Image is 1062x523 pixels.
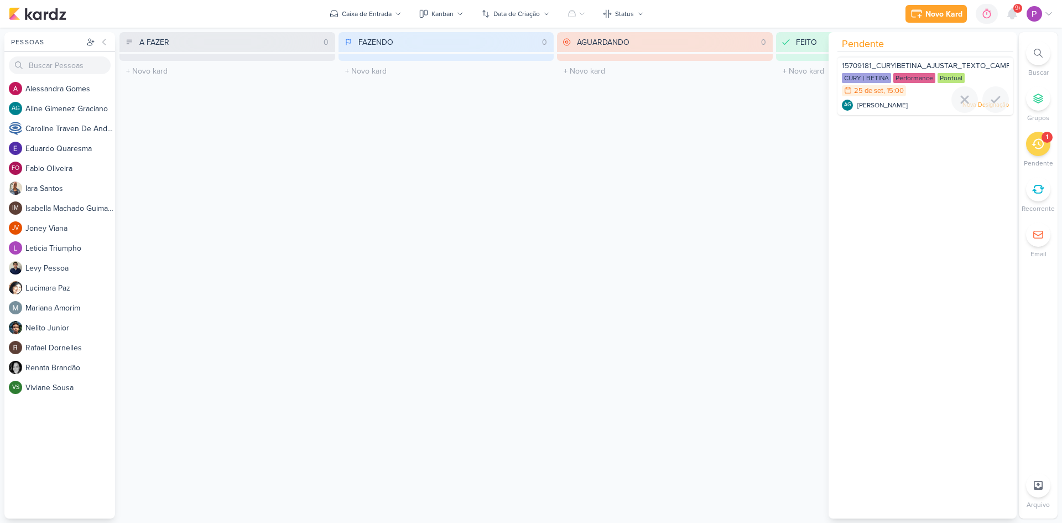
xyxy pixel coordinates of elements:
div: Viviane Sousa [9,381,22,394]
div: F a b i o O l i v e i r a [25,163,115,174]
p: Recorrente [1022,204,1055,214]
div: L e t i c i a T r i u m p h o [25,242,115,254]
p: Buscar [1028,68,1049,77]
div: N e l i t o J u n i o r [25,322,115,334]
p: Grupos [1027,113,1049,123]
div: E d u a r d o Q u a r e s m a [25,143,115,154]
p: IM [12,205,19,211]
div: J o n e y V i a n a [25,222,115,234]
input: Buscar Pessoas [9,56,111,74]
img: Eduardo Quaresma [9,142,22,155]
img: Alessandra Gomes [9,82,22,95]
img: Leticia Triumpho [9,241,22,255]
div: Novo Kard [925,8,962,20]
p: AG [844,102,851,108]
div: Aline Gimenez Graciano [842,100,853,111]
div: 0 [319,37,333,48]
img: Renata Brandão [9,361,22,374]
p: Arquivo [1027,500,1050,510]
li: Ctrl + F [1019,41,1058,77]
p: JV [12,225,19,231]
div: R e n a t a B r a n d ã o [25,362,115,374]
div: Pessoas [9,37,84,47]
input: + Novo kard [559,63,771,79]
div: Performance [893,73,935,83]
span: [PERSON_NAME] [857,100,908,110]
div: M a r i a n a A m o r i m [25,302,115,314]
div: R a f a e l D o r n e l l e s [25,342,115,354]
p: FO [12,165,19,172]
div: C a r o l i n e T r a v e n D e A n d r a d e [25,123,115,134]
p: Pendente [1024,158,1053,168]
button: Novo Kard [905,5,967,23]
div: 0 [538,37,551,48]
div: A l e s s a n d r a G o m e s [25,83,115,95]
div: I s a b e l l a M a c h a d o G u i m a r ã e s [25,203,115,214]
div: Fabio Oliveira [9,162,22,175]
div: A l i n e G i m e n e z G r a c i a n o [25,103,115,115]
img: Mariana Amorim [9,301,22,314]
div: 25 de set [854,87,883,95]
div: Aline Gimenez Graciano [9,102,22,115]
span: Pendente [842,37,884,51]
p: Email [1030,249,1047,259]
input: + Novo kard [778,63,990,79]
p: AG [12,106,20,112]
div: L e v y P e s s o a [25,262,115,274]
img: Iara Santos [9,182,22,195]
div: I a r a S a n t o s [25,183,115,194]
div: , 15:00 [883,87,904,95]
input: + Novo kard [341,63,552,79]
div: Pontual [938,73,965,83]
input: + Novo kard [122,63,333,79]
div: 0 [757,37,771,48]
img: Lucimara Paz [9,281,22,294]
span: 9+ [1015,4,1021,13]
img: Rafael Dornelles [9,341,22,354]
div: L u c i m a r a P a z [25,282,115,294]
div: CURY | BETINA [842,73,891,83]
img: kardz.app [9,7,66,20]
img: Nelito Junior [9,321,22,334]
img: Caroline Traven De Andrade [9,122,22,135]
img: Levy Pessoa [9,261,22,275]
div: V i v i a n e S o u s a [25,382,115,393]
div: 1 [1046,133,1048,142]
div: Joney Viana [9,221,22,235]
img: Distribuição Time Estratégico [1027,6,1042,22]
div: Isabella Machado Guimarães [9,201,22,215]
p: VS [12,385,19,391]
